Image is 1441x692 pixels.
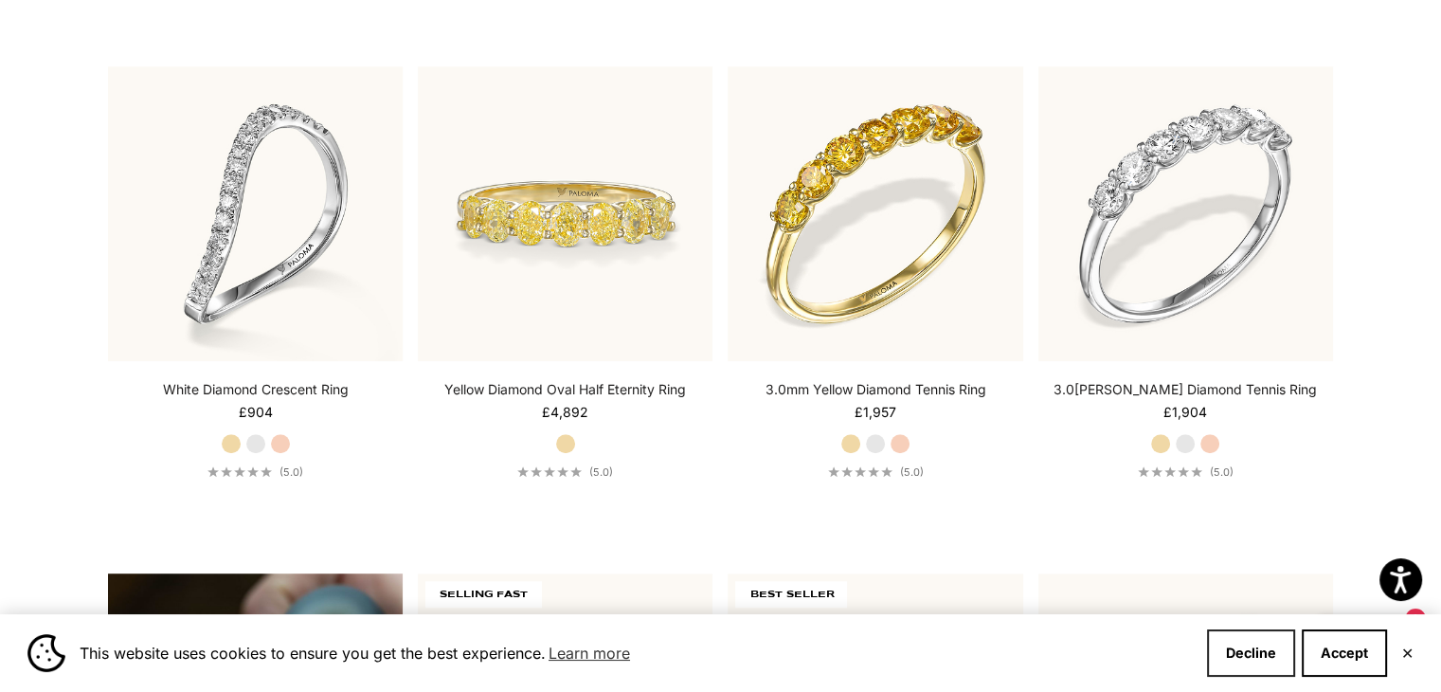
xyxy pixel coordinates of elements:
[418,66,712,361] img: #YellowGold
[900,465,924,479] span: (5.0)
[1302,629,1387,677] button: Accept
[163,380,349,399] a: White Diamond Crescent Ring
[546,639,633,667] a: Learn more
[444,380,686,399] a: Yellow Diamond Oval Half Eternity Ring
[828,466,892,477] div: 5.0 out of 5.0 stars
[80,639,1192,667] span: This website uses cookies to ensure you get the best experience.
[239,403,273,422] sale-price: £904
[735,581,847,608] span: BEST SELLER
[1210,465,1234,479] span: (5.0)
[1207,629,1295,677] button: Decline
[207,465,303,479] a: 5.0 out of 5.0 stars(5.0)
[855,403,896,422] sale-price: £1,957
[517,466,582,477] div: 5.0 out of 5.0 stars
[517,465,613,479] a: 5.0 out of 5.0 stars(5.0)
[1163,403,1207,422] sale-price: £1,904
[728,66,1022,361] img: #YellowGold
[542,403,588,422] sale-price: £4,892
[108,66,403,361] img: #WhiteGold
[589,465,613,479] span: (5.0)
[425,581,542,608] span: SELLING FAST
[766,380,986,399] a: 3.0mm Yellow Diamond Tennis Ring
[27,634,65,672] img: Cookie banner
[207,466,272,477] div: 5.0 out of 5.0 stars
[1138,466,1202,477] div: 5.0 out of 5.0 stars
[1038,66,1333,361] img: 3.0mm White Diamond Tennis Ring
[279,465,303,479] span: (5.0)
[1401,647,1414,659] button: Close
[828,465,924,479] a: 5.0 out of 5.0 stars(5.0)
[1138,465,1234,479] a: 5.0 out of 5.0 stars(5.0)
[1038,66,1333,361] a: #YellowGold #WhiteGold #RoseGold
[1054,380,1317,399] a: 3.0[PERSON_NAME] Diamond Tennis Ring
